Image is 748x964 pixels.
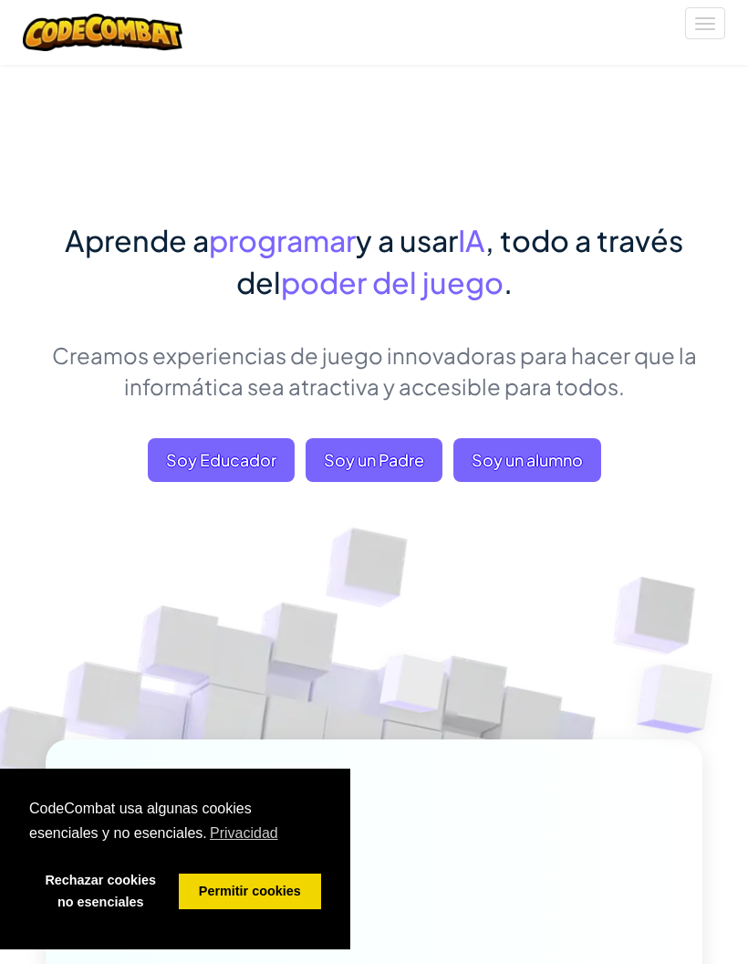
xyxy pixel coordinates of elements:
p: Creamos experiencias de juego innovadoras para hacer que la informática sea atractiva y accesible... [46,340,702,402]
a: Soy un Padre [306,438,442,482]
img: CodeCombat logo [23,14,182,51]
span: IA [458,222,485,258]
span: programar [209,222,356,258]
span: CodeCombat usa algunas cookies esenciales y no esenciales. [29,798,321,847]
button: Soy un alumno [453,438,601,482]
a: allow cookies [179,874,321,910]
span: poder del juego [281,264,504,300]
img: Overlap cubes [343,615,484,762]
span: y a usar [356,222,458,258]
span: Aprende a [65,222,209,258]
span: . [504,264,513,300]
a: deny cookies [29,863,171,921]
a: learn more about cookies [207,820,281,847]
a: Soy Educador [148,438,295,482]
